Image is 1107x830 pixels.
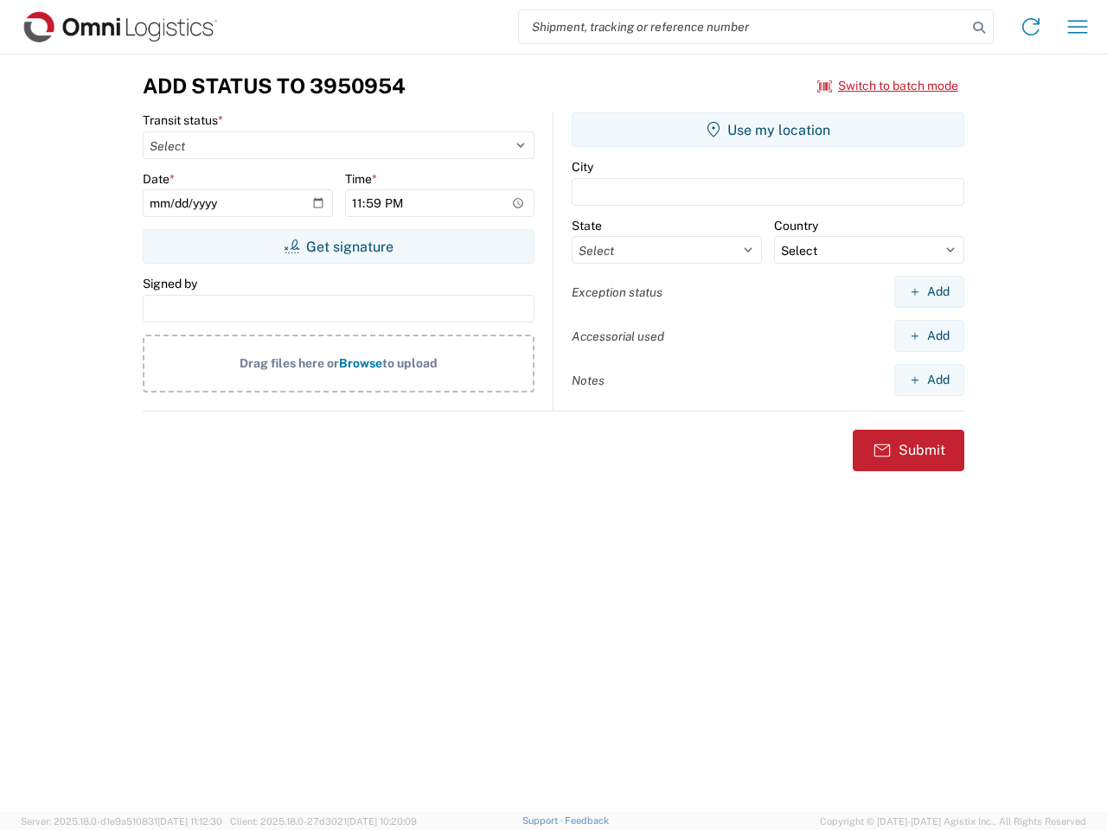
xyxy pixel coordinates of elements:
[572,284,662,300] label: Exception status
[572,329,664,344] label: Accessorial used
[894,364,964,396] button: Add
[774,218,818,233] label: Country
[817,72,958,100] button: Switch to batch mode
[347,816,417,827] span: [DATE] 10:20:09
[853,430,964,471] button: Submit
[157,816,222,827] span: [DATE] 11:12:30
[143,112,223,128] label: Transit status
[565,815,609,826] a: Feedback
[572,218,602,233] label: State
[894,320,964,352] button: Add
[894,276,964,308] button: Add
[143,171,175,187] label: Date
[339,356,382,370] span: Browse
[572,112,964,147] button: Use my location
[572,159,593,175] label: City
[382,356,438,370] span: to upload
[143,73,406,99] h3: Add Status to 3950954
[345,171,377,187] label: Time
[820,814,1086,829] span: Copyright © [DATE]-[DATE] Agistix Inc., All Rights Reserved
[230,816,417,827] span: Client: 2025.18.0-27d3021
[143,276,197,291] label: Signed by
[522,815,566,826] a: Support
[572,373,605,388] label: Notes
[240,356,339,370] span: Drag files here or
[519,10,967,43] input: Shipment, tracking or reference number
[143,229,534,264] button: Get signature
[21,816,222,827] span: Server: 2025.18.0-d1e9a510831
